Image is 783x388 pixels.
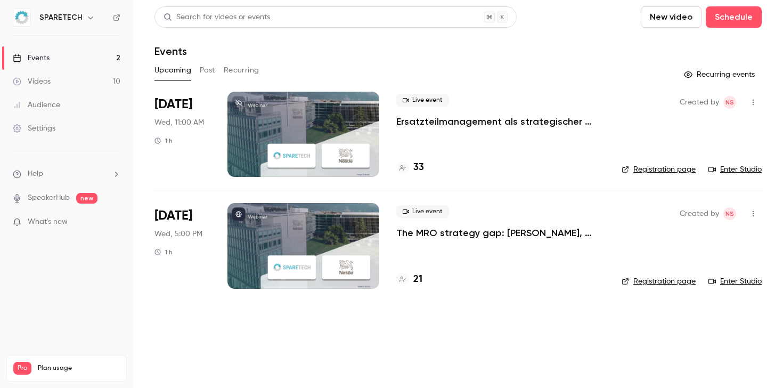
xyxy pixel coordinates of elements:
[413,272,422,287] h4: 21
[622,276,696,287] a: Registration page
[154,229,202,239] span: Wed, 5:00 PM
[723,207,736,220] span: Nicole Seimebua
[154,96,192,113] span: [DATE]
[708,164,762,175] a: Enter Studio
[154,62,191,79] button: Upcoming
[39,12,82,23] h6: SPARETECH
[396,205,449,218] span: Live event
[679,66,762,83] button: Recurring events
[76,193,97,204] span: new
[622,164,696,175] a: Registration page
[13,100,60,110] div: Audience
[680,207,719,220] span: Created by
[396,160,424,175] a: 33
[396,115,605,128] a: Ersatzteilmanagement als strategischer [PERSON_NAME]: Margen verbessern, Zusammenarbeit fördern u...
[413,160,424,175] h4: 33
[28,216,68,228] span: What's new
[13,53,50,63] div: Events
[13,9,30,26] img: SPARETECH
[708,276,762,287] a: Enter Studio
[154,136,173,145] div: 1 h
[154,207,192,224] span: [DATE]
[706,6,762,28] button: Schedule
[396,94,449,107] span: Live event
[725,96,734,109] span: NS
[200,62,215,79] button: Past
[725,207,734,220] span: NS
[680,96,719,109] span: Created by
[154,248,173,256] div: 1 h
[13,76,51,87] div: Videos
[164,12,270,23] div: Search for videos or events
[396,272,422,287] a: 21
[13,362,31,375] span: Pro
[154,203,210,288] div: Aug 27 Wed, 10:00 AM (America/Chicago)
[13,168,120,180] li: help-dropdown-opener
[154,45,187,58] h1: Events
[108,217,120,227] iframe: Noticeable Trigger
[154,117,204,128] span: Wed, 11:00 AM
[641,6,702,28] button: New video
[28,168,43,180] span: Help
[224,62,259,79] button: Recurring
[154,92,210,177] div: Aug 27 Wed, 11:00 AM (Europe/Berlin)
[13,123,55,134] div: Settings
[723,96,736,109] span: Nicole Seimebua
[28,192,70,204] a: SpeakerHub
[396,227,605,239] a: The MRO strategy gap: [PERSON_NAME], misalignment & missed opportunities
[38,364,120,373] span: Plan usage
